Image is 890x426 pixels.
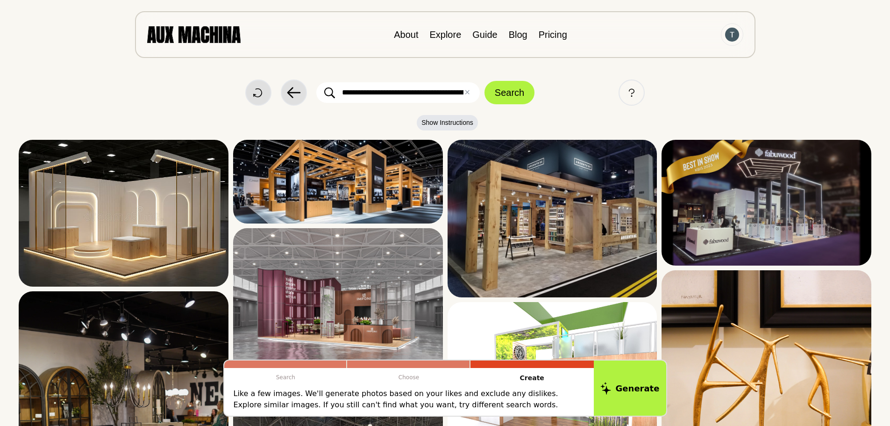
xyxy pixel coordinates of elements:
img: Search result [662,140,871,266]
button: Back [281,79,307,106]
a: Explore [429,29,461,40]
button: ✕ [464,87,470,98]
a: Guide [472,29,497,40]
img: Search result [448,140,657,297]
p: Search [224,368,348,387]
img: Search result [233,140,443,224]
img: Avatar [725,28,739,42]
button: Search [484,81,534,104]
img: AUX MACHINA [147,26,241,43]
button: Show Instructions [417,115,478,130]
button: Generate [594,361,666,416]
a: Blog [509,29,527,40]
button: Help [619,79,645,106]
p: Choose [347,368,470,387]
a: Pricing [539,29,567,40]
img: Search result [233,228,443,386]
p: Like a few images. We'll generate photos based on your likes and exclude any dislikes. Explore si... [234,388,584,411]
img: Search result [19,140,228,287]
a: About [394,29,418,40]
p: Create [470,368,594,388]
